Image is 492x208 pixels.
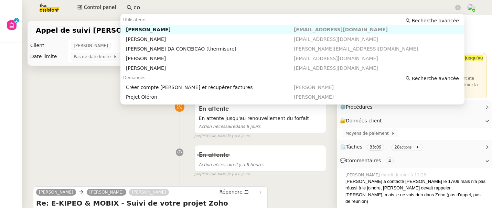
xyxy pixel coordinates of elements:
[123,75,146,80] span: Demandes
[194,172,250,177] small: [PERSON_NAME]
[228,172,249,177] span: il y a 6 jours
[467,4,475,11] img: users%2FNTfmycKsCFdqp6LX6USf2FmuPJo2%2Favatar%2Fprofile-pic%20(1).png
[14,18,19,23] nz-badge-sup: 2
[346,144,362,150] span: Tâches
[126,55,294,62] div: [PERSON_NAME]
[126,84,294,90] div: Créer compte [PERSON_NAME] et récupérer factures
[345,178,486,205] div: [PERSON_NAME] a contacté [PERSON_NAME] le 17/09 mais n'a pas réussi à le joindre, [PERSON_NAME] d...
[340,103,376,111] span: ⚙️
[194,133,250,139] small: [PERSON_NAME]
[346,158,381,163] span: Commentaires
[367,144,384,151] nz-tag: 33:09
[381,172,428,178] span: mardi dernier à 11:28
[199,124,235,129] span: Action nécessaire
[129,189,169,195] a: [PERSON_NAME]
[294,36,378,42] span: [EMAIL_ADDRESS][DOMAIN_NAME]
[345,55,483,67] strong: ⚠️ stopper toutes les missions sauf les appels entrants jusqu'au renouvellement [DATE] 16:47
[337,100,492,114] div: ⚙️Procédures
[126,94,294,100] div: Projet Oléron
[199,152,229,158] span: En attente
[294,85,334,90] span: [PERSON_NAME]
[15,18,18,24] p: 2
[294,27,388,32] span: [EMAIL_ADDRESS][DOMAIN_NAME]
[199,124,260,129] span: dans 8 jours
[126,65,294,71] div: [PERSON_NAME]
[126,36,294,42] div: [PERSON_NAME]
[340,158,396,163] span: 💬
[28,40,68,51] td: Client
[220,188,243,195] span: Répondre
[345,130,391,137] span: Moyens de paiement
[87,189,127,195] a: [PERSON_NAME]
[394,145,399,150] span: 28
[84,3,116,11] span: Control panel
[74,42,108,49] span: [PERSON_NAME]
[126,26,294,33] div: [PERSON_NAME]
[337,114,492,128] div: 🔐Données client
[194,133,200,139] span: par
[194,172,200,177] span: par
[133,3,454,12] input: Rechercher
[337,140,492,154] div: ⏲️Tâches 33:09 28actions
[36,189,76,195] a: [PERSON_NAME]
[340,144,425,150] span: ⏲️
[294,65,378,71] span: [EMAIL_ADDRESS][DOMAIN_NAME]
[294,46,418,52] span: [PERSON_NAME][EMAIL_ADDRESS][DOMAIN_NAME]
[73,3,120,12] button: Control panel
[36,198,265,208] h4: Re: E-KIPEO & MOBIX - Suivi de votre projet Zoho
[340,117,385,125] span: 🔐
[294,94,334,100] span: [PERSON_NAME]
[36,27,178,34] span: Appel de suivi [PERSON_NAME] - EKIPEO GROUP
[199,162,235,167] span: Action nécessaire
[228,133,249,139] span: il y a 6 jours
[74,53,113,60] span: Pas de date limite
[217,188,251,196] button: Répondre
[345,172,381,178] span: [PERSON_NAME]
[123,18,147,22] span: Utilisateurs
[199,106,229,112] span: En attente
[28,51,68,62] td: Date limite
[337,154,492,167] div: 💬Commentaires 4
[346,104,373,110] span: Procédures
[412,75,459,82] span: Recherche avancée
[386,157,394,164] nz-tag: 4
[294,56,378,61] span: [EMAIL_ADDRESS][DOMAIN_NAME]
[400,145,412,149] small: actions
[412,17,459,24] span: Recherche avancée
[346,118,382,123] span: Données client
[126,46,294,52] div: [PERSON_NAME] DA CONCEICAO (thermisure)
[199,114,322,122] span: En attente jusqu'au renouvellement du forfait
[199,162,265,167] span: il y a 8 heures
